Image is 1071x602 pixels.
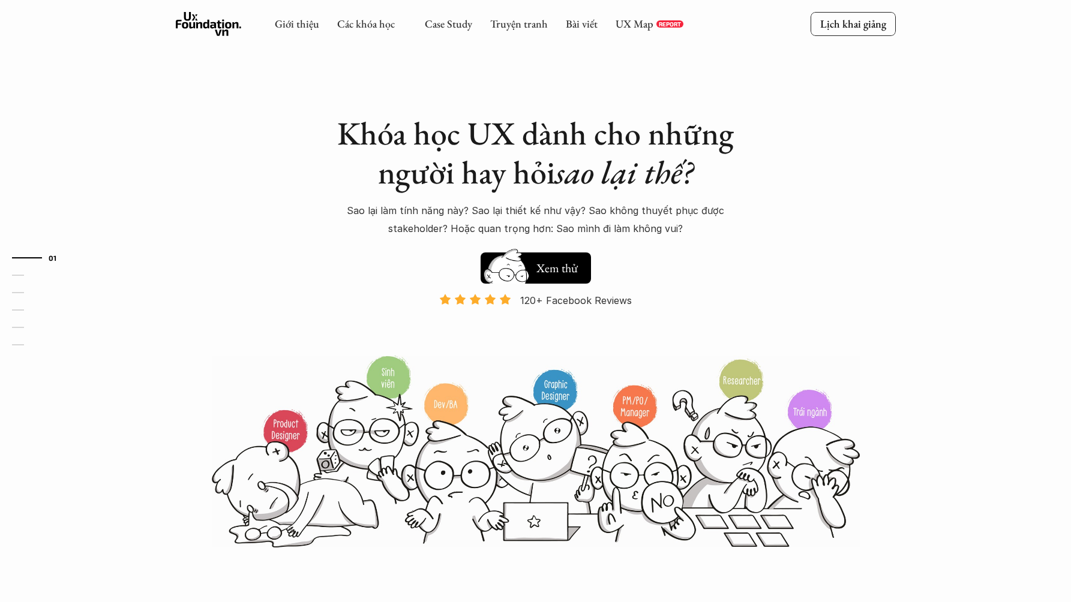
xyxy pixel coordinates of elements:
p: Lịch khai giảng [820,17,886,31]
p: 120+ Facebook Reviews [520,291,632,309]
a: Xem thử [481,246,591,284]
a: Giới thiệu [275,17,319,31]
a: Truyện tranh [490,17,548,31]
h1: Khóa học UX dành cho những người hay hỏi [326,114,746,192]
a: 120+ Facebook Reviews [429,293,643,354]
strong: 01 [49,253,57,261]
em: sao lại thế? [555,151,693,193]
a: Lịch khai giảng [811,12,896,35]
a: Các khóa học [337,17,395,31]
a: Bài viết [566,17,598,31]
a: 01 [12,251,69,265]
p: REPORT [659,20,681,28]
h5: Xem thử [535,260,579,276]
a: Case Study [425,17,472,31]
p: Sao lại làm tính năng này? Sao lại thiết kế như vậy? Sao không thuyết phục được stakeholder? Hoặc... [326,201,746,238]
a: UX Map [616,17,653,31]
